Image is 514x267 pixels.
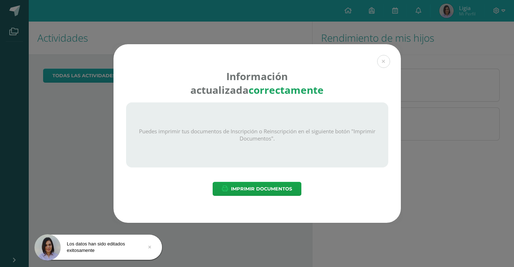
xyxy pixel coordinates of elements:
strong: correctamente [249,83,324,97]
button: Close (Esc) [377,55,390,68]
p: Puedes imprimir tus documentos de Inscripción o Reinscripción en el siguiente botón "Imprimir Doc... [132,128,383,142]
h4: Información actualizada [177,69,337,97]
div: Los datos han sido editados exitosamente [34,241,162,254]
span: Imprimir Documentos [231,182,292,195]
button: Imprimir Documentos [213,182,301,196]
